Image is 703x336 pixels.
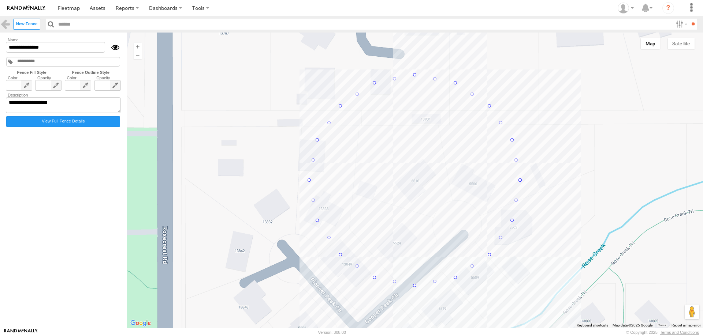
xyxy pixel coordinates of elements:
[4,329,38,336] a: Visit our Website
[6,38,121,42] label: Name
[641,38,660,49] button: Show street map
[660,330,699,335] a: Terms and Conditions
[615,3,636,14] div: Allen Bauer
[685,305,699,319] button: Drag Pegman onto the map to open Street View
[658,324,666,327] a: Terms (opens in new tab)
[7,5,45,11] img: rand-logo.svg
[129,318,153,328] img: Google
[35,76,62,80] label: Opacity
[6,93,121,97] label: Description
[94,76,121,80] label: Opacity
[65,76,91,80] label: Color
[59,70,122,75] label: Fence Outline Style
[626,330,699,335] div: © Copyright 2025 -
[4,70,59,75] label: Fence Fill Style
[133,42,142,51] button: Zoom in
[672,323,701,327] a: Report a map error
[577,323,608,328] button: Keyboard shortcuts
[13,19,40,29] label: Create New Fence
[667,38,695,49] button: Show satellite imagery
[318,330,346,335] div: Version: 308.00
[105,42,121,53] div: Show/Hide fence
[662,2,674,14] i: ?
[6,76,32,80] label: Color
[129,318,153,328] a: Open this area in Google Maps (opens a new window)
[673,19,689,29] label: Search Filter Options
[613,323,652,327] span: Map data ©2025 Google
[133,51,142,59] button: Zoom out
[6,116,120,127] label: Click to view fence details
